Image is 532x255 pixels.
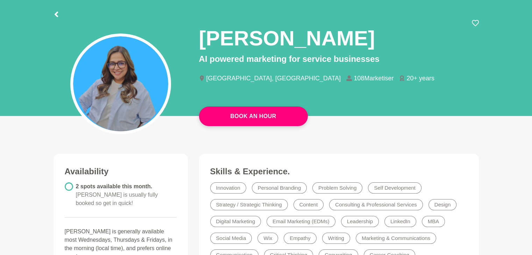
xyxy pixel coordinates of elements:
[76,183,158,206] span: 2 spots available this month.
[346,75,399,81] li: 108Marketiser
[65,166,177,177] h3: Availability
[76,192,158,206] span: [PERSON_NAME] is usually fully booked so get in quick!
[199,25,375,51] h1: [PERSON_NAME]
[399,75,440,81] li: 20+ years
[199,107,308,126] a: Book An Hour
[210,166,468,177] h3: Skills & Experience.
[199,75,347,81] li: [GEOGRAPHIC_DATA], [GEOGRAPHIC_DATA]
[199,53,479,65] p: AI powered marketing for service businesses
